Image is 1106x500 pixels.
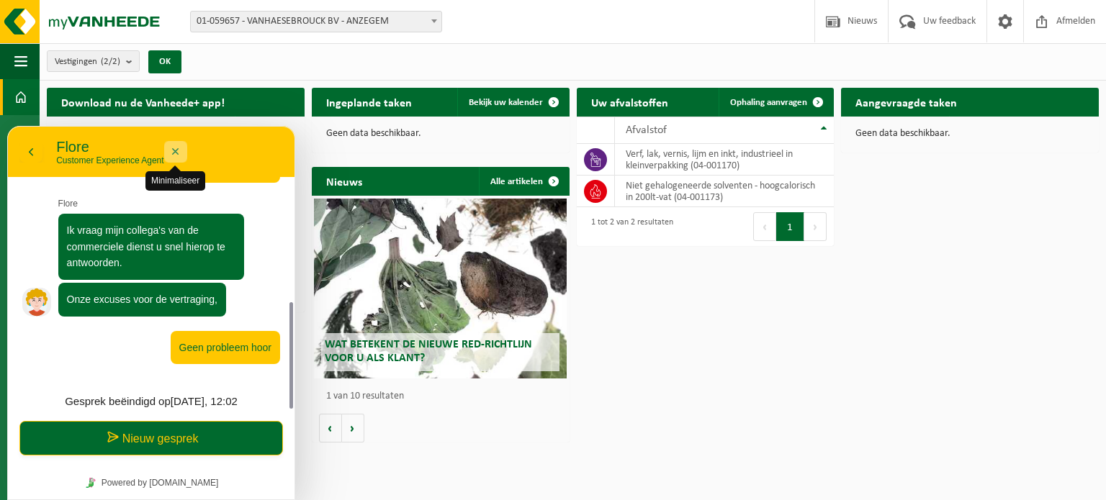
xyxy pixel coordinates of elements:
[15,267,273,284] p: Gesprek beëindigd op
[804,212,827,241] button: Next
[47,117,305,309] img: Download de VHEPlus App
[326,391,562,401] p: 1 van 10 resultaten
[191,12,441,32] span: 01-059657 - VANHAESEBROUCK BV - ANZEGEM
[577,88,683,116] h2: Uw afvalstoffen
[312,88,426,116] h2: Ingeplande taken
[730,98,807,107] span: Ophaling aanvragen
[457,88,568,117] a: Bekijk uw kalender
[15,162,44,191] img: Profielafbeelding agent
[12,295,276,329] button: Nieuw gesprek
[479,167,568,196] a: Alle artikelen
[190,11,442,32] span: 01-059657 - VANHAESEBROUCK BV - ANZEGEM
[615,176,835,207] td: niet gehalogeneerde solventen - hoogcalorisch in 200lt-vat (04-001173)
[60,168,210,179] span: Onze excuses voor de vertraging,
[626,124,667,136] span: Afvalstof
[73,347,216,366] a: Powered by [DOMAIN_NAME]
[753,212,776,241] button: Previous
[148,50,181,73] button: OK
[325,339,532,364] span: Wat betekent de nieuwe RED-richtlijn voor u als klant?
[55,51,120,73] span: Vestigingen
[584,211,673,242] div: 1 tot 2 van 2 resultaten
[319,414,342,442] button: Vorige
[615,144,835,176] td: verf, lak, vernis, lijm en inkt, industrieel in kleinverpakking (04-001170)
[60,99,218,142] span: Ik vraag mijn collega's van de commerciele dienst u snel hierop te antwoorden.
[326,129,555,139] p: Geen data beschikbaar.
[776,212,804,241] button: 1
[314,199,567,378] a: Wat betekent de nieuwe RED-richtlijn voor u als klant?
[78,352,89,362] img: Tawky_16x16.svg
[855,129,1084,139] p: Geen data beschikbaar.
[342,414,364,442] button: Volgende
[101,57,120,66] count: (2/2)
[469,98,543,107] span: Bekijk uw kalender
[163,269,230,281] time: [DATE], 12:02
[719,88,832,117] a: Ophaling aanvragen
[841,88,971,116] h2: Aangevraagde taken
[51,71,273,85] p: Flore
[172,216,264,227] span: Geen probleem hoor
[312,167,377,195] h2: Nieuws
[7,126,295,500] iframe: chat widget
[47,88,239,116] h2: Download nu de Vanheede+ app!
[47,50,140,72] button: Vestigingen(2/2)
